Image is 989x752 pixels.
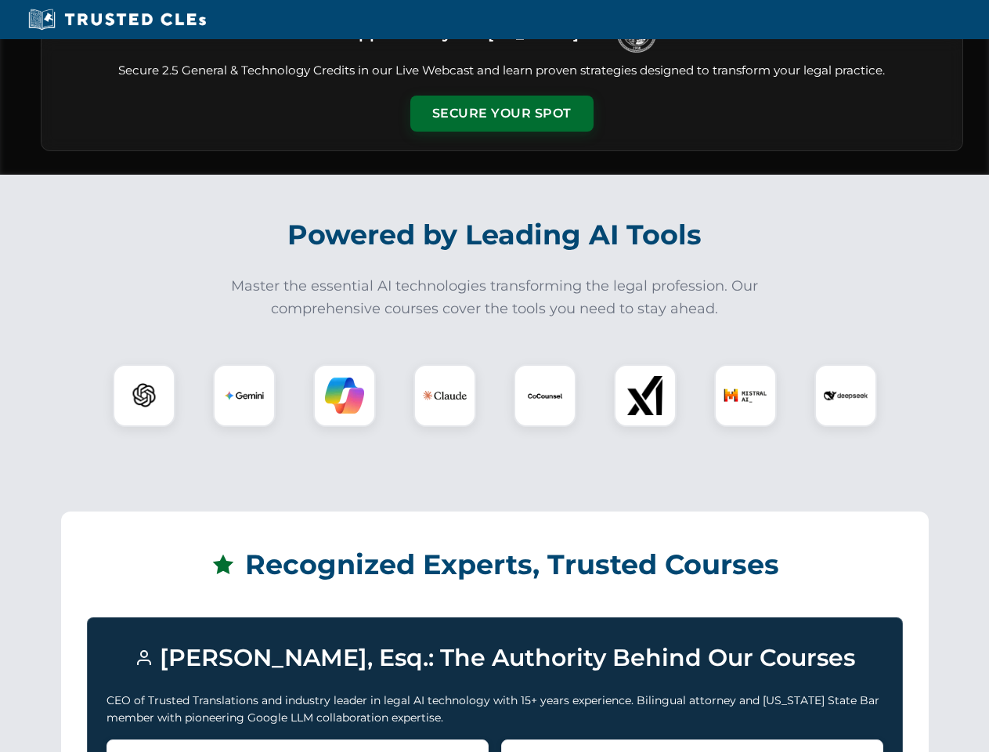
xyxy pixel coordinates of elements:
[824,374,868,418] img: DeepSeek Logo
[23,8,211,31] img: Trusted CLEs
[714,364,777,427] div: Mistral AI
[121,373,167,418] img: ChatGPT Logo
[413,364,476,427] div: Claude
[325,376,364,415] img: Copilot Logo
[626,376,665,415] img: xAI Logo
[410,96,594,132] button: Secure Your Spot
[106,637,883,679] h3: [PERSON_NAME], Esq.: The Authority Behind Our Courses
[113,364,175,427] div: ChatGPT
[423,374,467,418] img: Claude Logo
[221,275,769,320] p: Master the essential AI technologies transforming the legal profession. Our comprehensive courses...
[313,364,376,427] div: Copilot
[213,364,276,427] div: Gemini
[814,364,877,427] div: DeepSeek
[106,692,883,727] p: CEO of Trusted Translations and industry leader in legal AI technology with 15+ years experience....
[87,537,903,592] h2: Recognized Experts, Trusted Courses
[724,374,767,418] img: Mistral AI Logo
[525,376,565,415] img: CoCounsel Logo
[514,364,576,427] div: CoCounsel
[614,364,677,427] div: xAI
[61,208,929,262] h2: Powered by Leading AI Tools
[225,376,264,415] img: Gemini Logo
[60,62,944,80] p: Secure 2.5 General & Technology Credits in our Live Webcast and learn proven strategies designed ...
